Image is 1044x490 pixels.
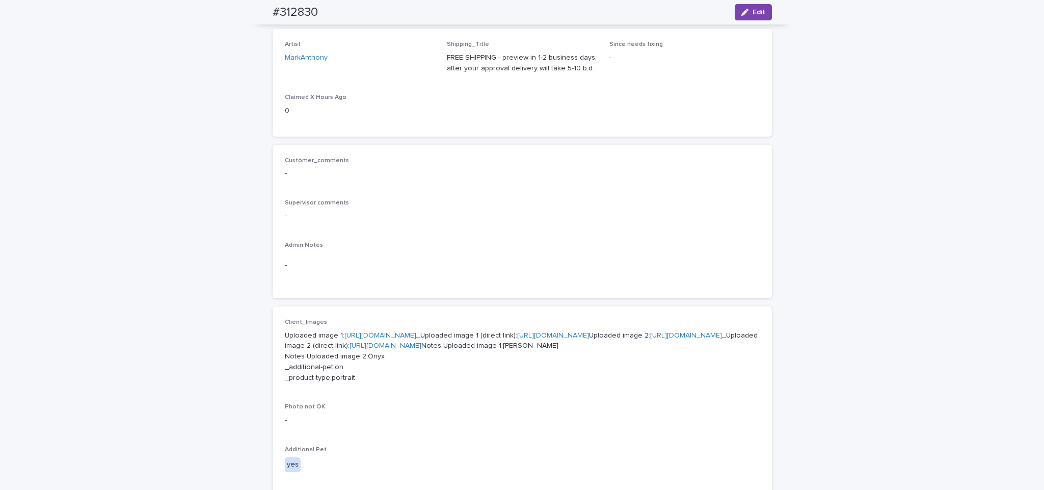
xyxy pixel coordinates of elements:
p: - [285,168,760,179]
a: [URL][DOMAIN_NAME] [344,332,416,339]
div: yes [285,457,301,472]
p: - [285,211,760,221]
span: Supervisor comments [285,200,349,206]
span: Since needs fixing [609,41,663,47]
span: Photo not OK [285,404,325,410]
p: 0 [285,106,435,116]
span: Customer_comments [285,158,349,164]
p: - [285,260,760,271]
p: - [285,415,760,426]
a: [URL][DOMAIN_NAME] [650,332,722,339]
span: Artist [285,41,301,47]
button: Edit [735,4,772,20]
p: Uploaded image 1: _Uploaded image 1 (direct link): Uploaded image 2: _Uploaded image 2 (direct li... [285,330,760,383]
h2: #312830 [273,5,318,20]
span: Edit [753,9,765,16]
span: Claimed X Hours Ago [285,94,346,100]
span: Shipping_Title [447,41,489,47]
a: MarkAnthony [285,53,328,63]
a: [URL][DOMAIN_NAME] [350,342,421,349]
p: FREE SHIPPING - preview in 1-2 business days, after your approval delivery will take 5-10 b.d. [447,53,597,74]
span: Admin Notes [285,242,323,248]
span: Additional Pet [285,447,327,453]
p: - [609,53,760,63]
span: Client_Images [285,319,327,325]
a: [URL][DOMAIN_NAME] [517,332,589,339]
